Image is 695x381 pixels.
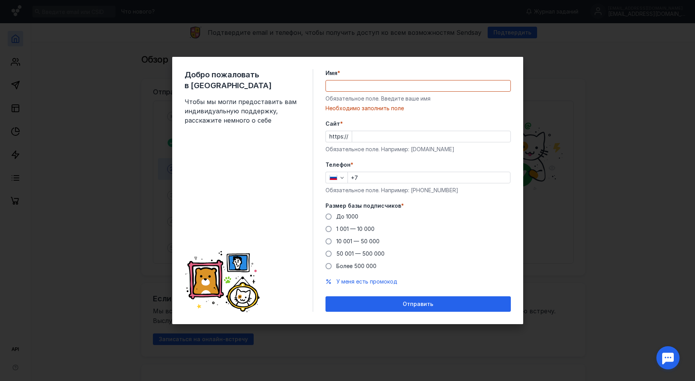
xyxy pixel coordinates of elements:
[325,95,511,103] div: Обязательное поле. Введите ваше имя
[325,145,511,153] div: Обязательное поле. Например: [DOMAIN_NAME]
[325,104,511,112] div: Необходимо заполнить поле
[185,97,300,125] span: Чтобы мы могли предоставить вам индивидуальную поддержку, расскажите немного о себе
[325,69,337,77] span: Имя
[325,296,511,312] button: Отправить
[336,238,380,244] span: 10 001 — 50 000
[336,213,358,220] span: До 1000
[403,301,433,308] span: Отправить
[336,263,376,269] span: Более 500 000
[325,186,511,194] div: Обязательное поле. Например: [PHONE_NUMBER]
[185,69,300,91] span: Добро пожаловать в [GEOGRAPHIC_DATA]
[325,202,401,210] span: Размер базы подписчиков
[336,278,397,285] span: У меня есть промокод
[325,161,351,169] span: Телефон
[336,278,397,285] button: У меня есть промокод
[336,226,375,232] span: 1 001 — 10 000
[336,250,385,257] span: 50 001 — 500 000
[325,120,340,128] span: Cайт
